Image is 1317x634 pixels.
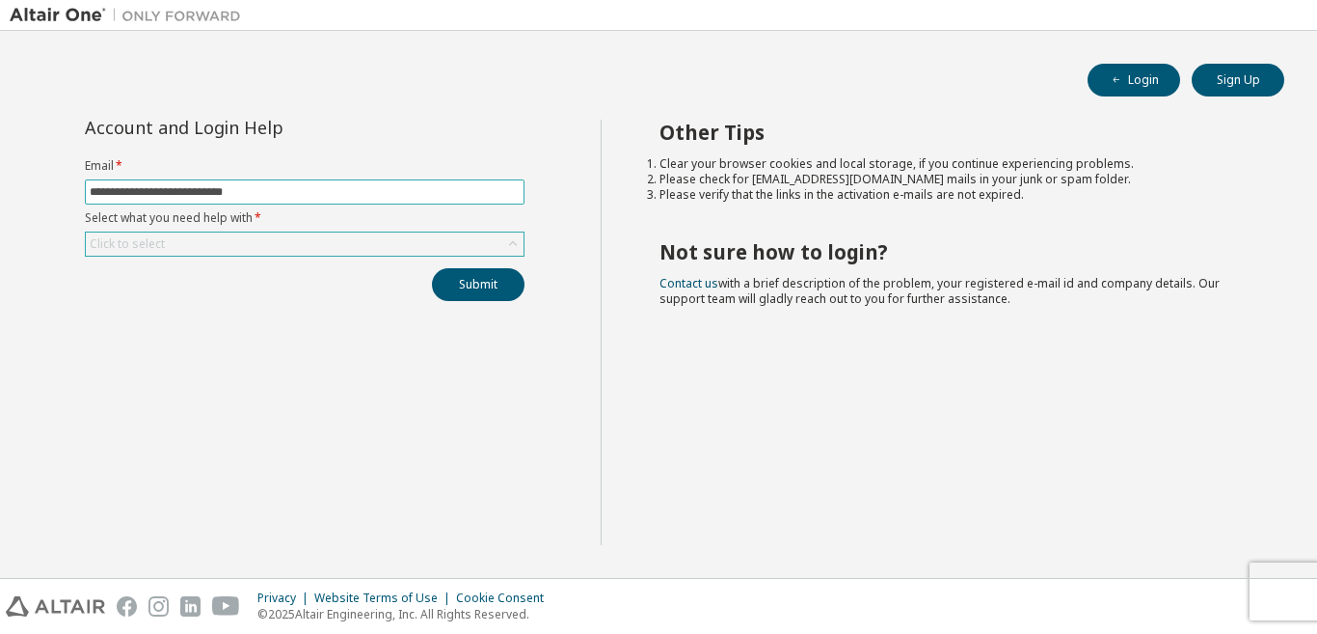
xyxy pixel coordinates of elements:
label: Select what you need help with [85,210,524,226]
img: facebook.svg [117,596,137,617]
img: linkedin.svg [180,596,201,617]
p: © 2025 Altair Engineering, Inc. All Rights Reserved. [257,606,555,622]
li: Please verify that the links in the activation e-mails are not expired. [659,187,1250,203]
button: Login [1088,64,1180,96]
img: altair_logo.svg [6,596,105,617]
label: Email [85,158,524,174]
li: Please check for [EMAIL_ADDRESS][DOMAIN_NAME] mails in your junk or spam folder. [659,172,1250,187]
button: Sign Up [1192,64,1284,96]
li: Clear your browser cookies and local storage, if you continue experiencing problems. [659,156,1250,172]
h2: Other Tips [659,120,1250,145]
div: Click to select [86,233,524,256]
span: with a brief description of the problem, your registered e-mail id and company details. Our suppo... [659,275,1220,307]
img: instagram.svg [148,596,169,617]
img: Altair One [10,6,251,25]
div: Privacy [257,591,314,606]
div: Cookie Consent [456,591,555,606]
button: Submit [432,268,524,301]
div: Click to select [90,236,165,252]
h2: Not sure how to login? [659,239,1250,264]
div: Website Terms of Use [314,591,456,606]
a: Contact us [659,275,718,291]
div: Account and Login Help [85,120,437,135]
img: youtube.svg [212,596,240,617]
